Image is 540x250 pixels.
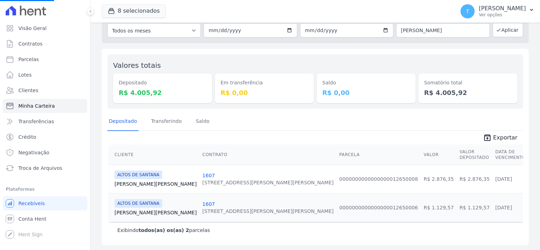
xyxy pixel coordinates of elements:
[493,133,517,142] span: Exportar
[495,176,512,182] a: [DATE]
[18,56,39,63] span: Parcelas
[3,83,87,97] a: Clientes
[109,145,200,165] th: Cliente
[18,149,49,156] span: Negativação
[150,113,183,131] a: Transferindo
[339,176,418,182] a: 0000000000000000012650008
[421,145,457,165] th: Valor
[421,193,457,222] td: R$ 1.129,57
[424,79,512,87] dt: Somatório total
[18,87,38,94] span: Clientes
[477,133,523,143] a: unarchive Exportar
[336,145,421,165] th: Parcela
[18,71,32,78] span: Lotes
[3,196,87,210] a: Recebíveis
[18,25,47,32] span: Visão Geral
[493,23,523,37] button: Aplicar
[113,61,161,70] label: Valores totais
[115,171,162,179] span: ALTOS DE SANTANA
[119,88,206,97] dd: R$ 4.005,92
[18,215,46,222] span: Conta Hent
[202,208,334,215] div: [STREET_ADDRESS][PERSON_NAME][PERSON_NAME]
[3,21,87,35] a: Visão Geral
[3,52,87,66] a: Parcelas
[115,199,162,208] span: ALTOS DE SANTANA
[202,179,334,186] div: [STREET_ADDRESS][PERSON_NAME][PERSON_NAME]
[479,5,526,12] p: [PERSON_NAME]
[202,201,215,207] a: 1607
[3,114,87,129] a: Transferências
[115,209,197,216] a: [PERSON_NAME][PERSON_NAME]
[479,12,526,18] p: Ver opções
[457,165,492,193] td: R$ 2.876,35
[421,165,457,193] td: R$ 2.876,35
[466,9,469,14] span: T
[200,145,336,165] th: Contrato
[483,133,492,142] i: unarchive
[221,79,308,87] dt: Em transferência
[107,113,139,131] a: Depositado
[18,118,54,125] span: Transferências
[455,1,540,21] button: T [PERSON_NAME] Ver opções
[322,88,410,97] dd: R$ 0,00
[3,68,87,82] a: Lotes
[3,161,87,175] a: Troca de Arquivos
[119,79,206,87] dt: Depositado
[322,79,410,87] dt: Saldo
[457,193,492,222] td: R$ 1.129,57
[18,200,45,207] span: Recebíveis
[3,99,87,113] a: Minha Carteira
[221,88,308,97] dd: R$ 0,00
[117,227,210,234] p: Exibindo parcelas
[18,133,36,141] span: Crédito
[18,102,55,109] span: Minha Carteira
[457,145,492,165] th: Valor Depositado
[102,4,166,18] button: 8 selecionados
[3,37,87,51] a: Contratos
[6,185,84,194] div: Plataformas
[18,165,62,172] span: Troca de Arquivos
[339,205,418,210] a: 0000000000000000012650006
[3,145,87,160] a: Negativação
[493,145,529,165] th: Data de Vencimento
[495,205,512,210] a: [DATE]
[115,180,197,187] a: [PERSON_NAME][PERSON_NAME]
[3,212,87,226] a: Conta Hent
[3,130,87,144] a: Crédito
[424,88,512,97] dd: R$ 4.005,92
[194,113,211,131] a: Saldo
[202,173,215,178] a: 1607
[139,227,189,233] b: todos(as) os(as) 2
[18,40,42,47] span: Contratos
